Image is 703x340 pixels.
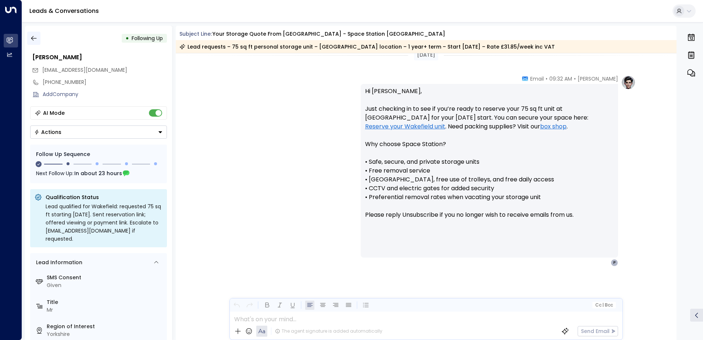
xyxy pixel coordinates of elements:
[179,43,555,50] div: Lead requests – 75 sq ft personal storage unit – [GEOGRAPHIC_DATA] location – 1 year+ term – Star...
[546,75,547,82] span: •
[43,91,167,98] div: AddCompany
[365,87,614,228] p: Hi [PERSON_NAME], Just checking in to see if you’re ready to reserve your 75 sq ft unit at [GEOGR...
[47,330,164,338] div: Yorkshire
[74,169,122,177] span: In about 23 hours
[275,328,382,334] div: The agent signature is added automatically
[42,66,127,74] span: Philpemberton@yahoo.co.uk
[29,7,99,15] a: Leads & Conversations
[530,75,544,82] span: Email
[47,306,164,314] div: Mr
[30,125,167,139] button: Actions
[125,32,129,45] div: •
[46,194,163,201] p: Qualification Status
[36,150,161,158] div: Follow Up Sequence
[365,122,445,131] a: Reserve your Wakefield unit
[34,129,61,135] div: Actions
[132,35,163,42] span: Following Up
[414,50,438,60] div: [DATE]
[592,302,615,309] button: Cc|Bcc
[47,281,164,289] div: Given
[47,274,164,281] label: SMS Consent
[47,323,164,330] label: Region of Interest
[213,30,445,38] div: Your storage quote from [GEOGRAPHIC_DATA] - Space Station [GEOGRAPHIC_DATA]
[621,75,636,90] img: profile-logo.png
[602,302,604,308] span: |
[578,75,618,82] span: [PERSON_NAME]
[245,301,254,310] button: Redo
[232,301,241,310] button: Undo
[43,109,65,117] div: AI Mode
[32,53,167,62] div: [PERSON_NAME]
[30,125,167,139] div: Button group with a nested menu
[47,298,164,306] label: Title
[43,78,167,86] div: [PHONE_NUMBER]
[46,202,163,243] div: Lead qualified for Wakefield: requested 75 sq ft starting [DATE]. Sent reservation link; offered ...
[540,122,567,131] a: box shop
[33,259,82,266] div: Lead Information
[36,169,161,177] div: Next Follow Up:
[574,75,576,82] span: •
[595,302,613,308] span: Cc Bcc
[179,30,212,38] span: Subject Line:
[611,259,618,266] div: P
[549,75,572,82] span: 09:32 AM
[42,66,127,74] span: [EMAIL_ADDRESS][DOMAIN_NAME]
